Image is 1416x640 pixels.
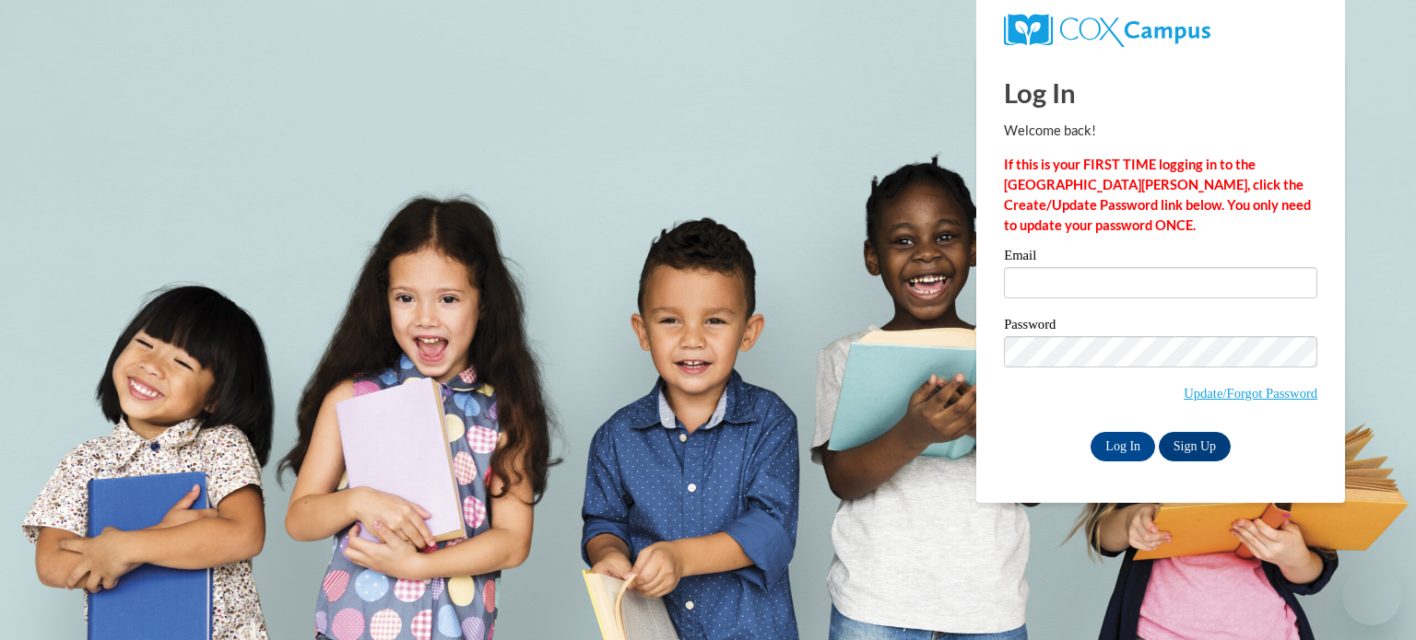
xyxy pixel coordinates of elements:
[1004,249,1317,267] label: Email
[1004,14,1317,47] a: COX Campus
[1091,432,1155,461] input: Log In
[1004,14,1210,47] img: COX Campus
[1004,74,1317,111] h1: Log In
[1184,386,1317,401] a: Update/Forgot Password
[1004,121,1317,141] p: Welcome back!
[1004,157,1311,233] strong: If this is your FIRST TIME logging in to the [GEOGRAPHIC_DATA][PERSON_NAME], click the Create/Upd...
[1342,566,1401,625] iframe: Button to launch messaging window
[1004,318,1317,336] label: Password
[1159,432,1231,461] a: Sign Up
